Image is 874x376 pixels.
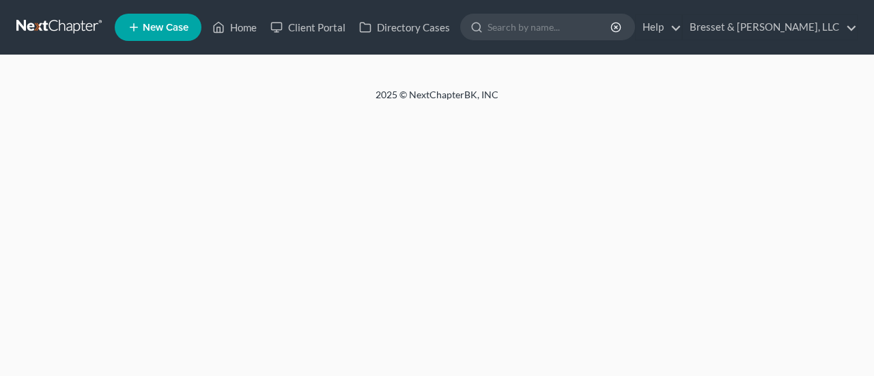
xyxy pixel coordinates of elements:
[636,15,681,40] a: Help
[206,15,264,40] a: Home
[488,14,612,40] input: Search by name...
[143,23,188,33] span: New Case
[48,88,826,113] div: 2025 © NextChapterBK, INC
[683,15,857,40] a: Bresset & [PERSON_NAME], LLC
[352,15,457,40] a: Directory Cases
[264,15,352,40] a: Client Portal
